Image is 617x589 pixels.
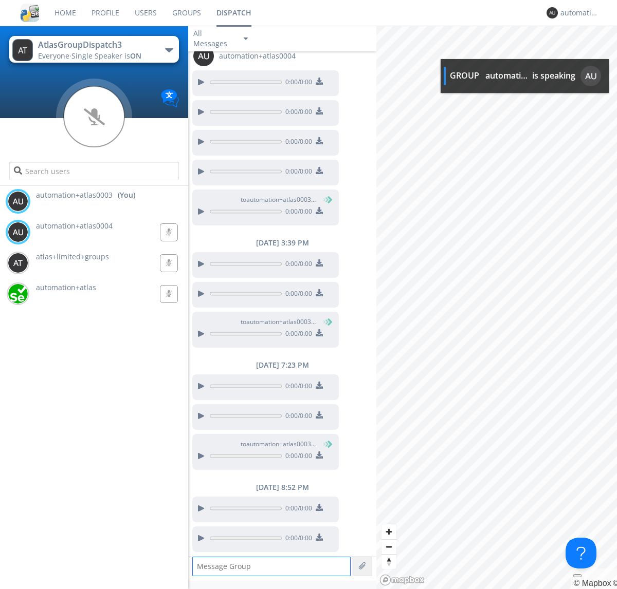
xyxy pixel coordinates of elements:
span: 0:00 / 0:00 [282,382,312,393]
div: [DATE] 3:39 PM [188,238,376,248]
img: 373638.png [8,222,28,242]
img: download media button [316,411,323,419]
img: d2d01cd9b4174d08988066c6d424eccd [8,283,28,304]
img: 373638.png [12,39,33,61]
a: Mapbox logo [379,574,425,586]
span: automation+atlas0003 [36,190,113,200]
img: Translation enabled [161,89,179,107]
span: 0:00 / 0:00 [282,329,312,340]
button: Reset bearing to north [382,554,396,569]
button: AtlasGroupDispatch3Everyone·Single Speaker isON [9,36,178,63]
img: 373638.png [193,46,214,66]
span: to automation+atlas0003 [241,317,318,327]
span: 0:00 / 0:00 [282,259,312,271]
img: 373638.png [8,191,28,212]
span: 0:00 / 0:00 [282,451,312,463]
div: is speaking [532,70,575,82]
div: [DATE] 8:52 PM [188,482,376,492]
div: automation+atlas0004 [485,70,529,82]
img: download media button [316,107,323,115]
span: 0:00 / 0:00 [282,207,312,218]
span: 0:00 / 0:00 [282,534,312,545]
span: 0:00 / 0:00 [282,107,312,119]
img: 373638.png [580,66,601,86]
span: (You) [316,317,332,326]
div: (You) [118,190,135,200]
span: automation+atlas [36,282,96,292]
input: Search users [9,162,178,180]
div: GROUP [450,70,479,82]
img: 373638.png [547,7,558,18]
img: download media button [316,259,323,267]
img: cddb5a64eb264b2086981ab96f4c1ba7 [21,4,39,22]
button: Zoom out [382,539,396,554]
img: download media button [316,137,323,144]
span: 0:00 / 0:00 [282,78,312,89]
span: 0:00 / 0:00 [282,137,312,148]
span: 0:00 / 0:00 [282,504,312,515]
div: Everyone · [38,51,154,61]
span: to automation+atlas0003 [241,195,318,204]
a: Mapbox [573,579,611,587]
span: ON [130,51,141,61]
img: download media button [316,78,323,85]
span: (You) [316,440,332,448]
img: caret-down-sm.svg [244,37,248,40]
img: download media button [316,207,323,214]
img: download media button [316,451,323,459]
span: 0:00 / 0:00 [282,167,312,178]
button: Toggle attribution [573,574,582,577]
iframe: Toggle Customer Support [566,538,596,568]
img: download media button [316,167,323,174]
div: [DATE] 7:23 PM [188,360,376,370]
img: download media button [316,329,323,336]
span: (You) [316,195,332,204]
span: automation+atlas0004 [36,221,113,231]
div: automation+atlas0003 [560,8,599,18]
span: to automation+atlas0003 [241,440,318,449]
span: 0:00 / 0:00 [282,289,312,300]
span: Reset bearing to north [382,555,396,569]
span: 0:00 / 0:00 [282,411,312,423]
img: download media button [316,534,323,541]
img: download media button [316,504,323,511]
span: atlas+limited+groups [36,252,109,261]
div: AtlasGroupDispatch3 [38,39,154,51]
img: 373638.png [8,253,28,273]
span: automation+atlas0004 [219,51,296,61]
button: Zoom in [382,524,396,539]
img: download media button [316,382,323,389]
div: All Messages [193,28,234,49]
span: Single Speaker is [71,51,141,61]
img: download media button [316,289,323,296]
